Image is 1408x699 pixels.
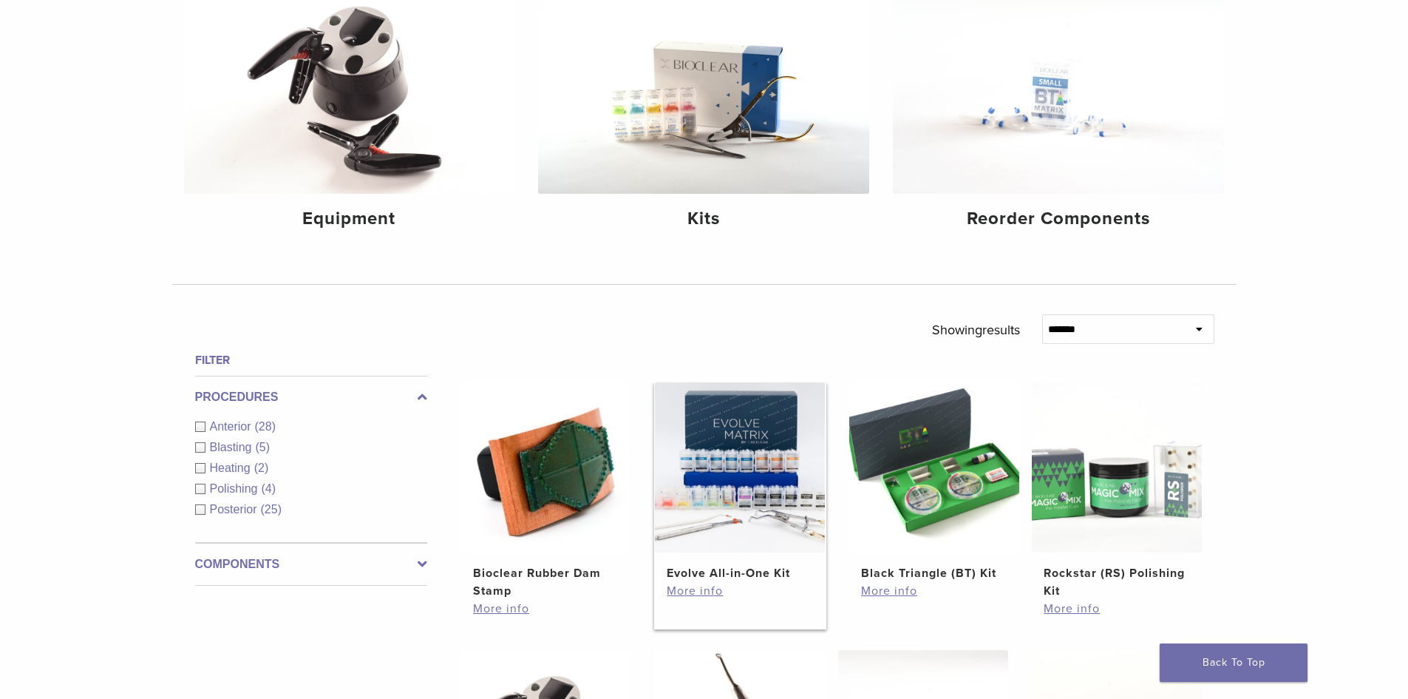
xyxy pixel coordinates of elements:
[254,462,269,474] span: (2)
[460,382,633,600] a: Bioclear Rubber Dam StampBioclear Rubber Dam Stamp
[654,382,826,582] a: Evolve All-in-One KitEvolve All-in-One Kit
[550,206,857,232] h4: Kits
[1044,564,1190,600] h2: Rockstar (RS) Polishing Kit
[1160,644,1307,682] a: Back To Top
[210,420,255,433] span: Anterior
[195,556,427,573] label: Components
[932,314,1020,345] p: Showing results
[255,441,270,453] span: (5)
[461,382,631,553] img: Bioclear Rubber Dam Stamp
[1044,600,1190,618] a: More info
[667,582,813,600] a: More info
[861,582,1007,600] a: More info
[261,503,282,516] span: (25)
[210,482,262,495] span: Polishing
[1032,382,1202,553] img: Rockstar (RS) Polishing Kit
[196,206,503,232] h4: Equipment
[848,382,1021,582] a: Black Triangle (BT) KitBlack Triangle (BT) Kit
[195,388,427,406] label: Procedures
[655,382,825,553] img: Evolve All-in-One Kit
[473,564,619,600] h2: Bioclear Rubber Dam Stamp
[255,420,276,433] span: (28)
[849,382,1019,553] img: Black Triangle (BT) Kit
[210,441,256,453] span: Blasting
[667,564,813,582] h2: Evolve All-in-One Kit
[195,351,427,369] h4: Filter
[861,564,1007,582] h2: Black Triangle (BT) Kit
[473,600,619,618] a: More info
[1031,382,1203,600] a: Rockstar (RS) Polishing KitRockstar (RS) Polishing Kit
[210,462,254,474] span: Heating
[905,206,1212,232] h4: Reorder Components
[261,482,276,495] span: (4)
[210,503,261,516] span: Posterior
